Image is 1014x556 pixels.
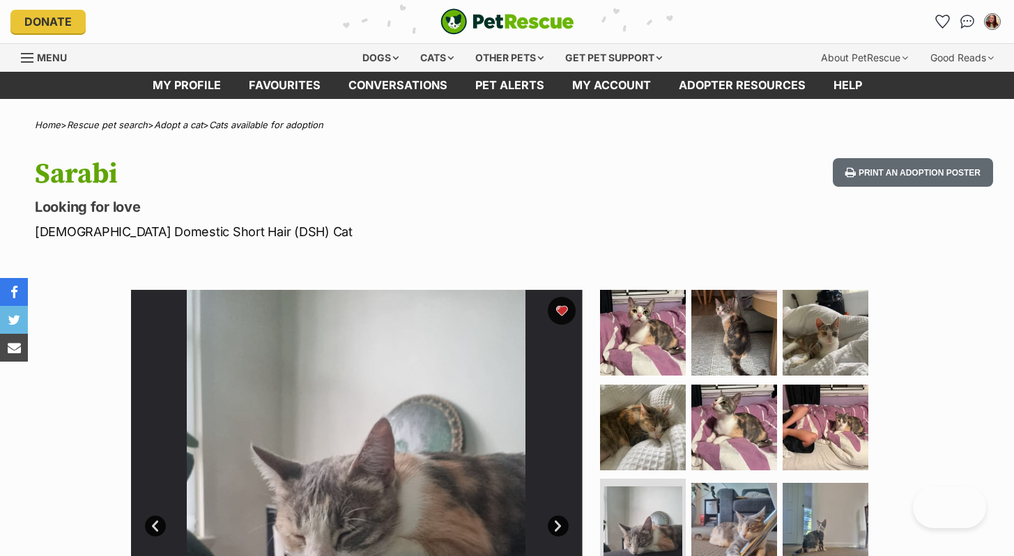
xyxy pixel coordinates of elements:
a: Conversations [956,10,978,33]
img: Photo of Sarabi [600,290,686,376]
p: Looking for love [35,197,618,217]
span: Menu [37,52,67,63]
a: Adopter resources [665,72,820,99]
div: Good Reads [921,44,1004,72]
img: Photo of Sarabi [783,290,868,376]
div: Dogs [353,44,408,72]
a: Cats available for adoption [209,119,323,130]
div: About PetRescue [811,44,918,72]
iframe: Help Scout Beacon - Open [913,486,986,528]
a: My profile [139,72,235,99]
p: [DEMOGRAPHIC_DATA] Domestic Short Hair (DSH) Cat [35,222,618,241]
img: logo-cat-932fe2b9b8326f06289b0f2fb663e598f794de774fb13d1741a6617ecf9a85b4.svg [440,8,574,35]
img: Photo of Sarabi [691,290,777,376]
a: Help [820,72,876,99]
a: Prev [145,516,166,536]
button: My account [981,10,1004,33]
a: conversations [335,72,461,99]
ul: Account quick links [931,10,1004,33]
a: Home [35,119,61,130]
button: Print an adoption poster [833,158,993,187]
a: PetRescue [440,8,574,35]
a: Rescue pet search [67,119,148,130]
img: Photo of Sarabi [600,385,686,470]
button: favourite [548,297,576,325]
a: My account [558,72,665,99]
a: Menu [21,44,77,69]
a: Adopt a cat [154,119,203,130]
img: Photo of Sarabi [783,385,868,470]
a: Pet alerts [461,72,558,99]
img: Photo of Sarabi [691,385,777,470]
h1: Sarabi [35,158,618,190]
a: Donate [10,10,86,33]
a: Favourites [235,72,335,99]
img: chat-41dd97257d64d25036548639549fe6c8038ab92f7586957e7f3b1b290dea8141.svg [960,15,975,29]
div: Cats [410,44,463,72]
div: Get pet support [555,44,672,72]
div: Other pets [466,44,553,72]
a: Favourites [931,10,953,33]
img: Ciara O’Brien-Whearty profile pic [985,15,999,29]
a: Next [548,516,569,536]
